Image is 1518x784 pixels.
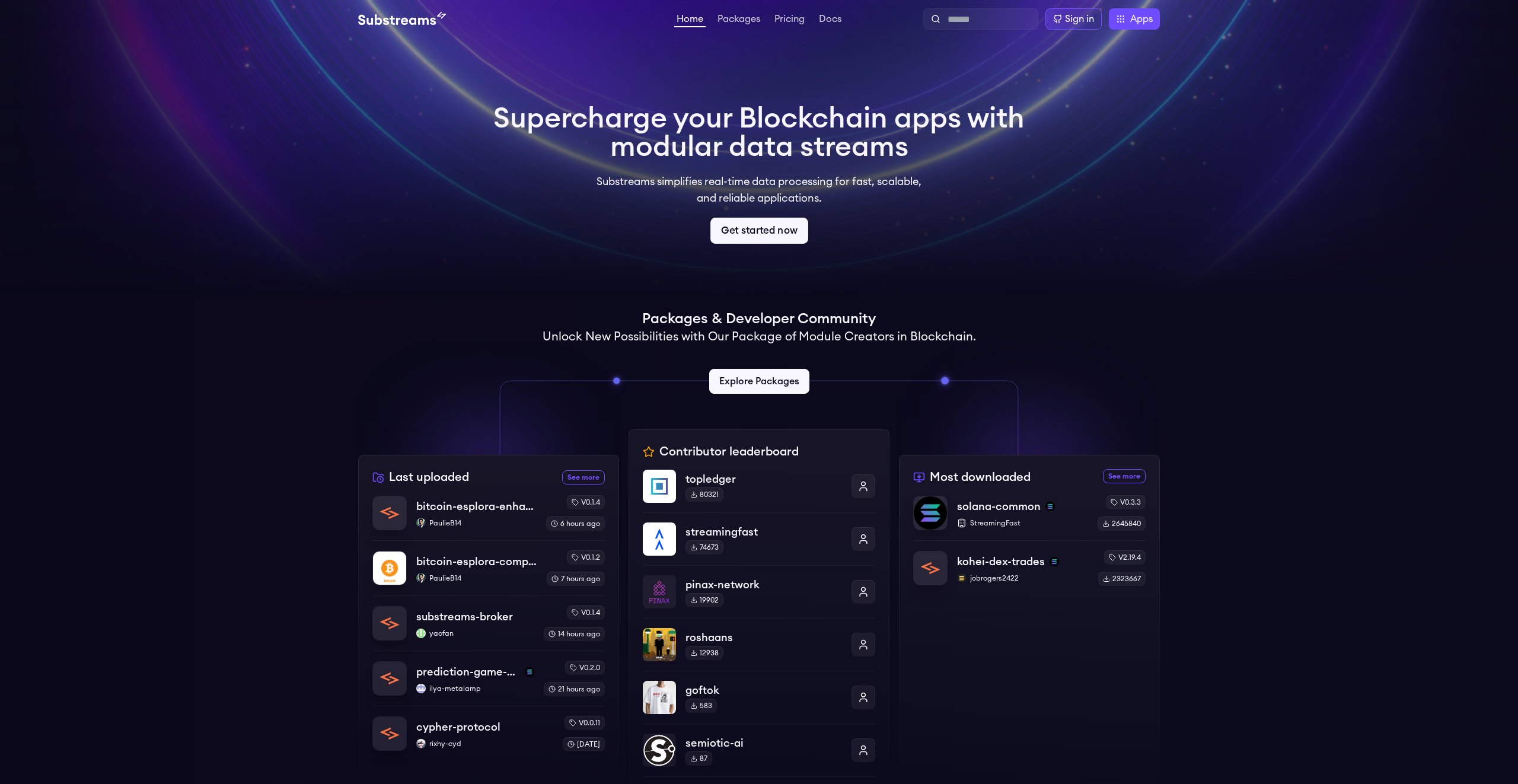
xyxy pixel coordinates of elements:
[643,512,875,565] a: streamingfaststreamingfast74673
[372,651,605,706] a: prediction-game-eventsprediction-game-eventssolanailya-metalampilya-metalampv0.2.021 hours ago
[373,496,406,530] img: bitcoin-esplora-enhanced
[1098,572,1146,586] div: 2323667
[685,524,842,540] p: streamingfast
[685,576,842,593] p: pinax-network
[416,684,426,693] img: ilya-metalamp
[685,735,842,751] p: semiotic-ai
[643,565,875,618] a: pinax-networkpinax-network19902
[772,14,807,26] a: Pricing
[643,618,875,671] a: roshaansroshaans12938
[416,573,537,583] p: PaulieB14
[957,573,967,583] img: jobrogers2422
[416,629,534,638] p: yaofan
[1104,550,1146,565] div: v2.19.4
[416,518,426,528] img: PaulieB14
[957,498,1041,515] p: solana-common
[416,664,520,680] p: prediction-game-events
[1065,12,1094,26] div: Sign in
[685,682,842,699] p: goftok
[373,607,406,640] img: substreams-broker
[372,540,605,595] a: bitcoin-esplora-completebitcoin-esplora-completePaulieB14PaulieB14v0.1.27 hours ago
[1045,502,1055,511] img: solana
[1130,12,1153,26] span: Apps
[685,646,723,660] div: 12938
[567,605,605,620] div: v0.1.4
[544,627,605,641] div: 14 hours ago
[643,470,676,503] img: topledger
[643,724,875,776] a: semiotic-aisemiotic-ai87
[817,14,844,26] a: Docs
[685,471,842,487] p: topledger
[643,575,676,608] img: pinax-network
[643,522,676,556] img: streamingfast
[685,699,717,713] div: 583
[957,573,1089,583] p: jobrogers2422
[567,550,605,565] div: v0.1.2
[643,628,676,661] img: roshaans
[685,593,723,607] div: 19902
[416,719,500,735] p: cypher-protocol
[562,470,605,485] a: See more recently uploaded packages
[913,495,1146,540] a: solana-commonsolana-commonsolanaStreamingFastv0.3.32645840
[416,498,537,515] p: bitcoin-esplora-enhanced
[546,517,605,531] div: 6 hours ago
[416,739,426,748] img: rixhy-cyd
[1050,557,1059,566] img: solana
[372,706,605,751] a: cypher-protocolcypher-protocolrixhy-cydrixhy-cydv0.0.11[DATE]
[957,553,1045,570] p: kohei-dex-trades
[416,739,553,748] p: rixhy-cyd
[493,104,1025,161] h1: Supercharge your Blockchain apps with modular data streams
[544,682,605,696] div: 21 hours ago
[416,518,537,528] p: PaulieB14
[715,14,763,26] a: Packages
[674,14,706,27] a: Home
[957,518,1088,528] p: StreamingFast
[358,12,446,26] img: Substream's logo
[685,540,723,554] div: 74673
[563,737,605,751] div: [DATE]
[567,495,605,509] div: v0.1.4
[416,684,534,693] p: ilya-metalamp
[1045,8,1102,30] a: Sign in
[643,734,676,767] img: semiotic-ai
[1098,517,1146,531] div: 2645840
[710,218,808,244] a: Get started now
[565,661,605,675] div: v0.2.0
[547,572,605,586] div: 7 hours ago
[525,667,534,677] img: solana
[373,717,406,750] img: cypher-protocol
[914,496,947,530] img: solana-common
[416,573,426,583] img: PaulieB14
[416,608,513,625] p: substreams-broker
[416,553,537,570] p: bitcoin-esplora-complete
[643,681,676,714] img: goftok
[416,629,426,638] img: yaofan
[543,329,976,345] h2: Unlock New Possibilities with Our Package of Module Creators in Blockchain.
[643,470,875,512] a: topledgertopledger80321
[709,369,809,394] a: Explore Packages
[372,595,605,651] a: substreams-brokersubstreams-brokeryaofanyaofanv0.1.414 hours ago
[565,716,605,730] div: v0.0.11
[642,310,876,329] h1: Packages & Developer Community
[685,487,723,502] div: 80321
[643,671,875,724] a: goftokgoftok583
[685,751,712,766] div: 87
[685,629,842,646] p: roshaans
[914,552,947,585] img: kohei-dex-trades
[1103,469,1146,483] a: See more most downloaded packages
[913,540,1146,586] a: kohei-dex-tradeskohei-dex-tradessolanajobrogers2422jobrogers2422v2.19.42323667
[373,662,406,695] img: prediction-game-events
[373,552,406,585] img: bitcoin-esplora-complete
[588,173,930,206] p: Substreams simplifies real-time data processing for fast, scalable, and reliable applications.
[372,495,605,540] a: bitcoin-esplora-enhancedbitcoin-esplora-enhancedPaulieB14PaulieB14v0.1.46 hours ago
[1106,495,1146,509] div: v0.3.3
